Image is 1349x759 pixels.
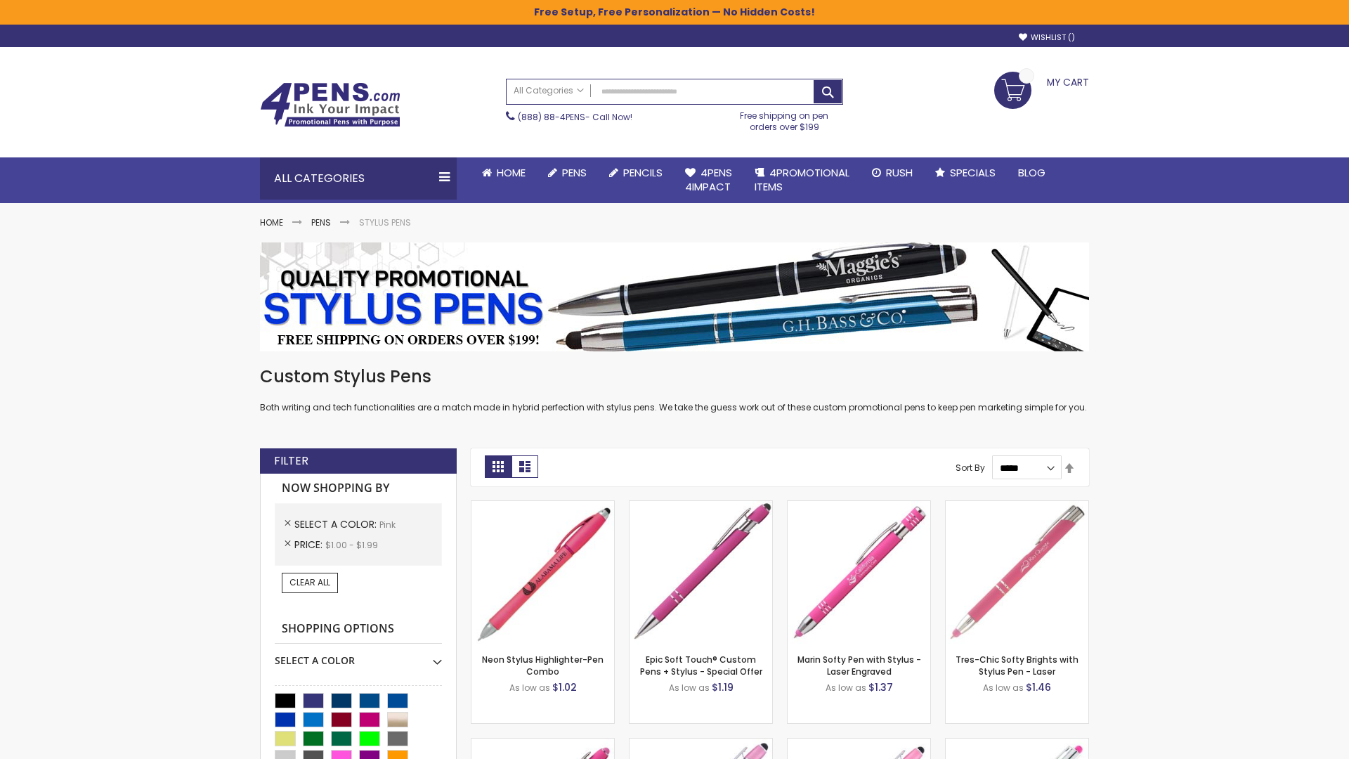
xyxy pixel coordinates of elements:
[630,738,772,750] a: Ellipse Stylus Pen - LaserMax-Pink
[282,573,338,592] a: Clear All
[518,111,632,123] span: - Call Now!
[788,738,930,750] a: Ellipse Stylus Pen - ColorJet-Pink
[275,644,442,668] div: Select A Color
[1019,32,1075,43] a: Wishlist
[471,500,614,512] a: Neon Stylus Highlighter-Pen Combo-Pink
[275,614,442,644] strong: Shopping Options
[743,157,861,203] a: 4PROMOTIONALITEMS
[260,82,400,127] img: 4Pens Custom Pens and Promotional Products
[598,157,674,188] a: Pencils
[946,738,1088,750] a: Tres-Chic Softy with Stylus Top Pen - ColorJet-Pink
[507,79,591,103] a: All Categories
[669,682,710,694] span: As low as
[956,462,985,474] label: Sort By
[325,539,378,551] span: $1.00 - $1.99
[630,501,772,644] img: 4P-MS8B-Pink
[983,682,1024,694] span: As low as
[797,654,921,677] a: Marin Softy Pen with Stylus - Laser Engraved
[640,654,762,677] a: Epic Soft Touch® Custom Pens + Stylus - Special Offer
[552,680,577,694] span: $1.02
[861,157,924,188] a: Rush
[788,500,930,512] a: Marin Softy Pen with Stylus - Laser Engraved-Pink
[260,365,1089,388] h1: Custom Stylus Pens
[260,157,457,200] div: All Categories
[260,365,1089,414] div: Both writing and tech functionalities are a match made in hybrid perfection with stylus pens. We ...
[726,105,844,133] div: Free shipping on pen orders over $199
[946,501,1088,644] img: Tres-Chic Softy Brights with Stylus Pen - Laser-Pink
[471,738,614,750] a: Ellipse Softy Brights with Stylus Pen - Laser-Pink
[630,500,772,512] a: 4P-MS8B-Pink
[482,654,604,677] a: Neon Stylus Highlighter-Pen Combo
[685,165,732,194] span: 4Pens 4impact
[1007,157,1057,188] a: Blog
[537,157,598,188] a: Pens
[946,500,1088,512] a: Tres-Chic Softy Brights with Stylus Pen - Laser-Pink
[826,682,866,694] span: As low as
[275,474,442,503] strong: Now Shopping by
[509,682,550,694] span: As low as
[956,654,1078,677] a: Tres-Chic Softy Brights with Stylus Pen - Laser
[514,85,584,96] span: All Categories
[497,165,526,180] span: Home
[1018,165,1045,180] span: Blog
[868,680,893,694] span: $1.37
[274,453,308,469] strong: Filter
[359,216,411,228] strong: Stylus Pens
[471,501,614,644] img: Neon Stylus Highlighter-Pen Combo-Pink
[950,165,996,180] span: Specials
[485,455,511,478] strong: Grid
[788,501,930,644] img: Marin Softy Pen with Stylus - Laser Engraved-Pink
[294,517,379,531] span: Select A Color
[518,111,585,123] a: (888) 88-4PENS
[471,157,537,188] a: Home
[260,242,1089,351] img: Stylus Pens
[712,680,734,694] span: $1.19
[886,165,913,180] span: Rush
[924,157,1007,188] a: Specials
[260,216,283,228] a: Home
[289,576,330,588] span: Clear All
[562,165,587,180] span: Pens
[311,216,331,228] a: Pens
[294,538,325,552] span: Price
[623,165,663,180] span: Pencils
[755,165,849,194] span: 4PROMOTIONAL ITEMS
[379,519,396,531] span: Pink
[1026,680,1051,694] span: $1.46
[674,157,743,203] a: 4Pens4impact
